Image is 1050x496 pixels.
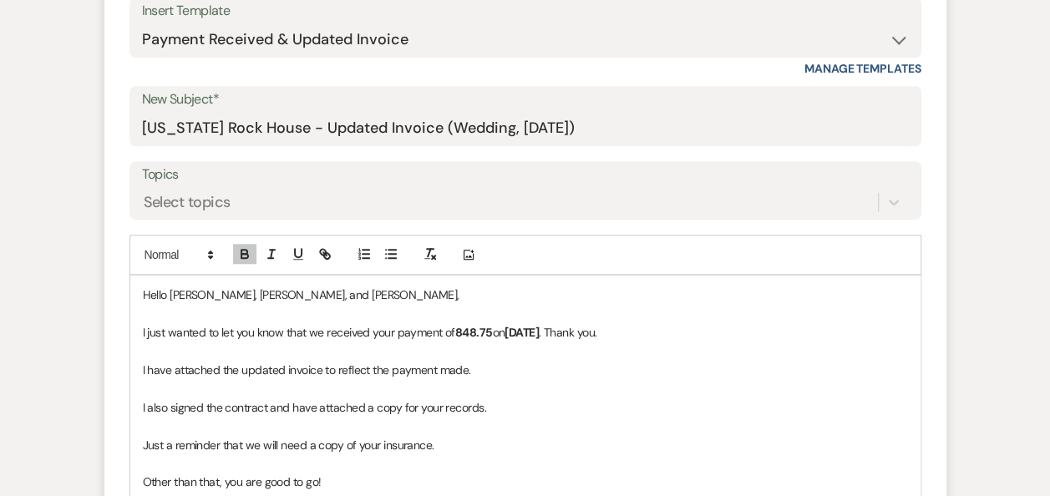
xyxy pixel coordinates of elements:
[143,323,908,342] p: I just wanted to let you know that we received your payment of on . Thank you.
[455,325,493,340] strong: 848.75
[143,473,908,491] p: Other than that, you are good to go!
[804,61,921,76] a: Manage Templates
[143,436,908,454] p: Just a reminder that we will need a copy of your insurance.
[142,163,909,187] label: Topics
[143,361,908,379] p: I have attached the updated invoice to reflect the payment made.
[142,88,909,112] label: New Subject*
[144,191,231,214] div: Select topics
[505,325,539,340] strong: [DATE]
[143,286,908,304] p: Hello [PERSON_NAME], [PERSON_NAME], and [PERSON_NAME],
[143,398,908,417] p: I also signed the contract and have attached a copy for your records.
